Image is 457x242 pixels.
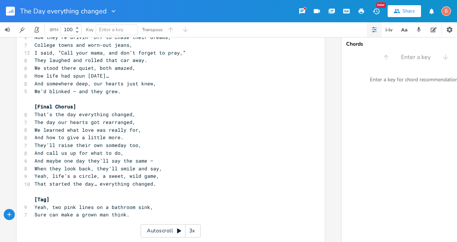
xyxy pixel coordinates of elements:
[34,173,159,179] span: Yeah, life’s a circle, a sweet, wild game,
[34,49,186,56] span: I said, “Call your mama, and don’t forget to pray,”
[20,8,107,14] span: The Day everything changed
[34,134,124,141] span: And how to give a little more.
[34,80,156,87] span: And somewhere deep, our hearts just knew,
[441,6,451,16] div: bjb3598
[34,88,121,95] span: We’d blinked — and they grew.
[34,65,135,71] span: We stood there quiet, both amazed,
[34,34,171,40] span: Now they’re drivin’ off to chase their dreams,
[141,224,201,238] div: Autoscroll
[34,196,49,203] span: [Tag]
[99,26,124,33] span: Enter a key
[402,8,415,14] div: Share
[34,57,147,63] span: They laughed and rolled that car away.
[86,27,93,32] div: Key
[185,224,199,238] div: 3x
[34,204,153,210] span: Yeah, two pink lines on a bathroom sink,
[34,111,135,118] span: That’s the day everything changed,
[50,28,58,32] div: BPM
[34,127,141,133] span: We learned what love was really for,
[34,180,156,187] span: That started the day… everything changed.
[34,42,132,48] span: College towns and worn-out jeans,
[34,142,141,148] span: They’ll raise their own someday too,
[441,3,451,20] button: B
[34,72,109,79] span: How life had spun [DATE]…
[376,2,386,8] div: New
[34,119,135,125] span: The day our hearts got rearranged,
[34,165,162,172] span: When they look back, they’ll smile and say,
[34,211,129,218] span: Sure can make a grown man think.
[34,157,153,164] span: And maybe one day they’ll say the same —
[34,103,76,110] span: [Final Chorus]
[401,53,431,62] span: Enter a key
[34,150,124,156] span: And call us up for what to do,
[369,4,384,18] button: New
[142,27,162,32] div: Transpose
[388,5,421,17] button: Share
